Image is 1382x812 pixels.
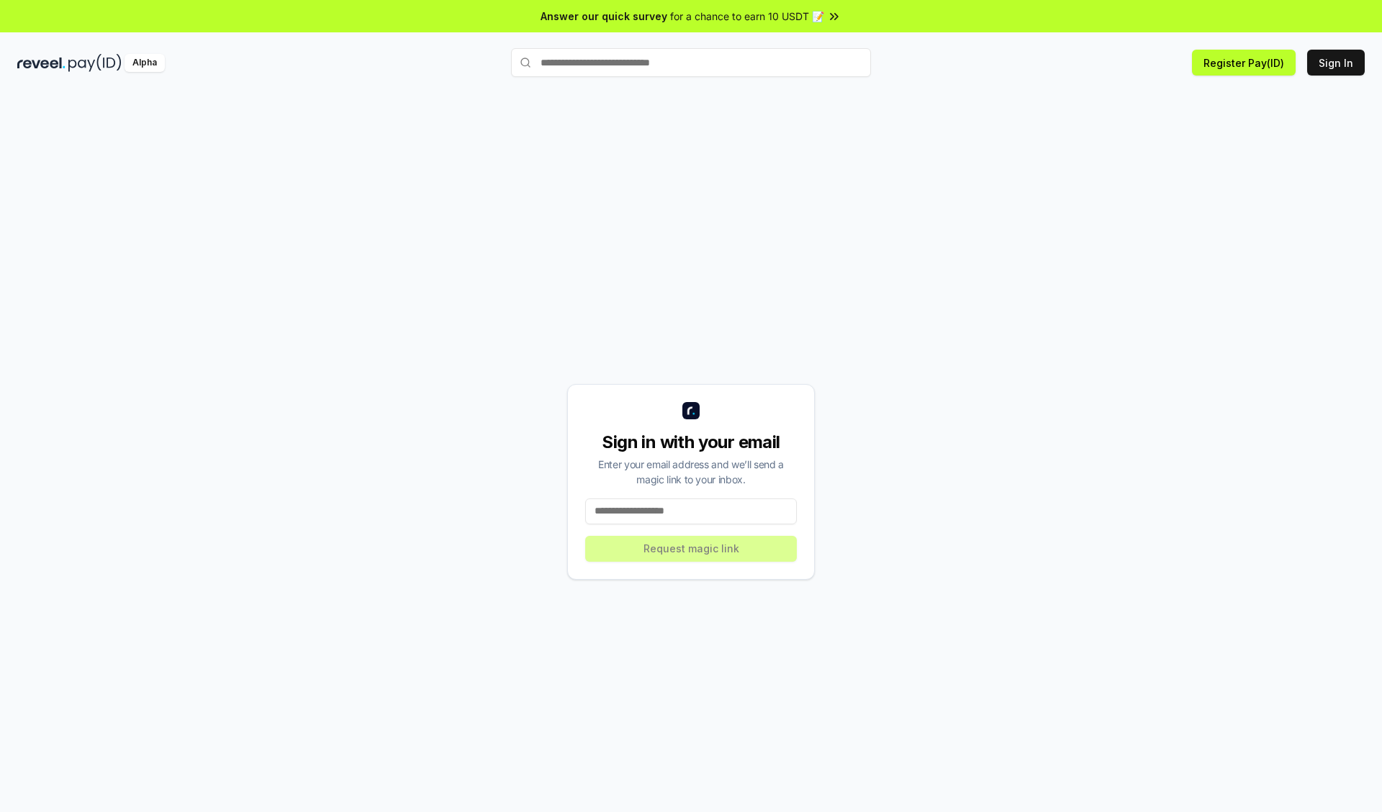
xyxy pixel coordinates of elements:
img: pay_id [68,54,122,72]
div: Alpha [125,54,165,72]
button: Sign In [1307,50,1365,76]
span: for a chance to earn 10 USDT 📝 [670,9,824,24]
div: Sign in with your email [585,431,797,454]
span: Answer our quick survey [541,9,667,24]
img: reveel_dark [17,54,66,72]
img: logo_small [682,402,700,419]
div: Enter your email address and we’ll send a magic link to your inbox. [585,457,797,487]
button: Register Pay(ID) [1192,50,1296,76]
